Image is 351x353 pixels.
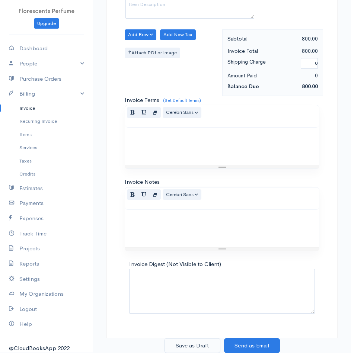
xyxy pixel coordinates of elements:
[125,29,156,40] button: Add Row
[272,46,322,56] div: 800.00
[227,83,259,90] strong: Balance Due
[272,34,322,44] div: 800.00
[224,71,273,80] div: Amount Paid
[166,191,194,198] span: Cerebri Sans
[160,29,196,40] button: Add New Tax
[149,107,161,118] button: Remove Font Style (CTRL+\)
[138,189,150,200] button: Underline (CTRL+U)
[166,109,194,115] span: Cerebri Sans
[9,344,84,353] div: @CloudBooksApp 2022
[272,71,322,80] div: 0
[129,260,221,269] label: Invoice Digest (Not Visible to Client)
[224,57,297,70] div: Shipping Charge
[125,178,160,186] label: Invoice Notes
[224,34,273,44] div: Subtotal
[149,189,161,200] button: Remove Font Style (CTRL+\)
[19,7,74,15] span: Florescents Perfume
[163,189,201,200] button: Font Family
[125,48,180,58] label: Attach PDf or Image
[224,46,273,56] div: Invoice Total
[125,247,319,251] div: Resize
[127,107,138,118] button: Bold (CTRL+B)
[125,96,159,105] label: Invoice Terms
[163,107,201,118] button: Font Family
[163,97,201,103] a: (Set Default Terms)
[302,83,318,90] span: 800.00
[127,189,138,200] button: Bold (CTRL+B)
[138,107,150,118] button: Underline (CTRL+U)
[125,165,319,169] div: Resize
[34,18,59,29] a: Upgrade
